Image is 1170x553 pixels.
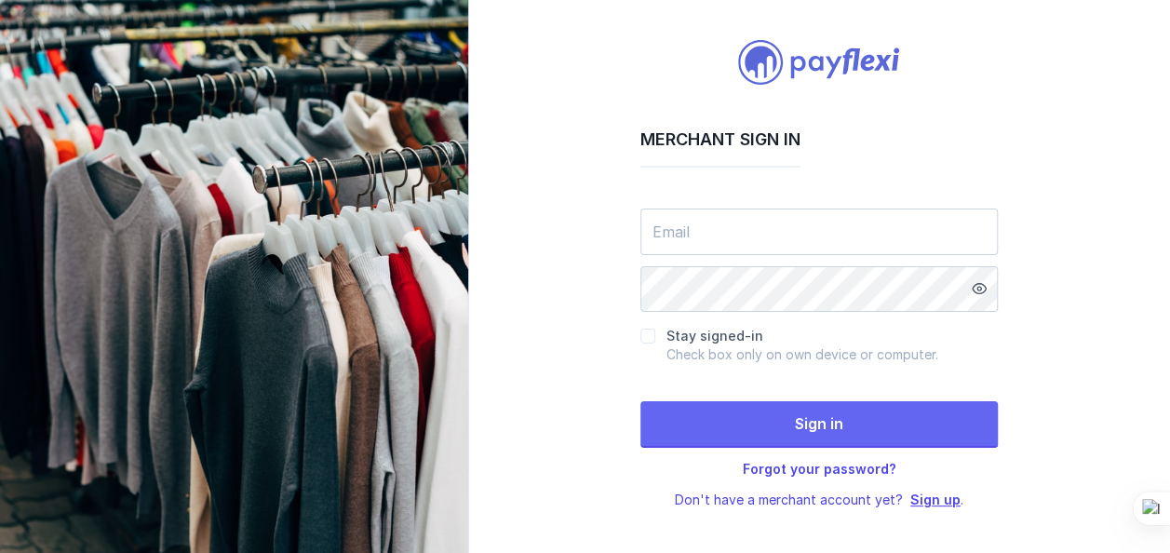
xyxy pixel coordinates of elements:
[742,461,895,477] a: Forgot your password?
[910,492,963,507] span: .
[640,209,998,255] input: Email
[640,401,998,448] button: Sign in
[910,492,961,507] a: Sign up
[666,328,763,344] label: Stay signed-in
[795,414,843,433] span: Sign in
[666,345,938,364] p: Check box only on own device or computer.
[675,492,903,507] span: Don't have a merchant account yet?
[640,129,800,168] h2: Merchant Sign in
